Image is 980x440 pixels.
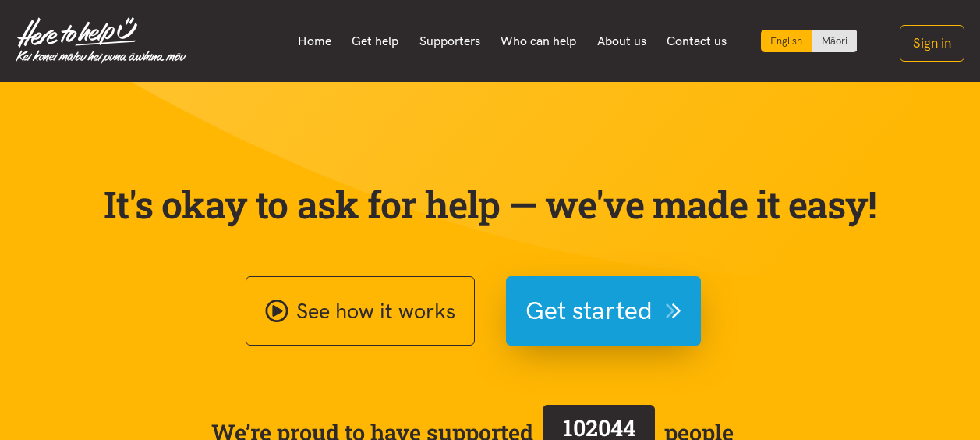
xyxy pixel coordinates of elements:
[341,25,409,58] a: Get help
[812,30,857,52] a: Switch to Te Reo Māori
[101,182,880,227] p: It's okay to ask for help — we've made it easy!
[246,276,475,346] a: See how it works
[16,17,186,64] img: Home
[761,30,812,52] div: Current language
[900,25,964,62] button: Sign in
[490,25,587,58] a: Who can help
[656,25,738,58] a: Contact us
[409,25,490,58] a: Supporters
[287,25,341,58] a: Home
[587,25,657,58] a: About us
[761,30,858,52] div: Language toggle
[506,276,701,346] button: Get started
[525,291,653,331] span: Get started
